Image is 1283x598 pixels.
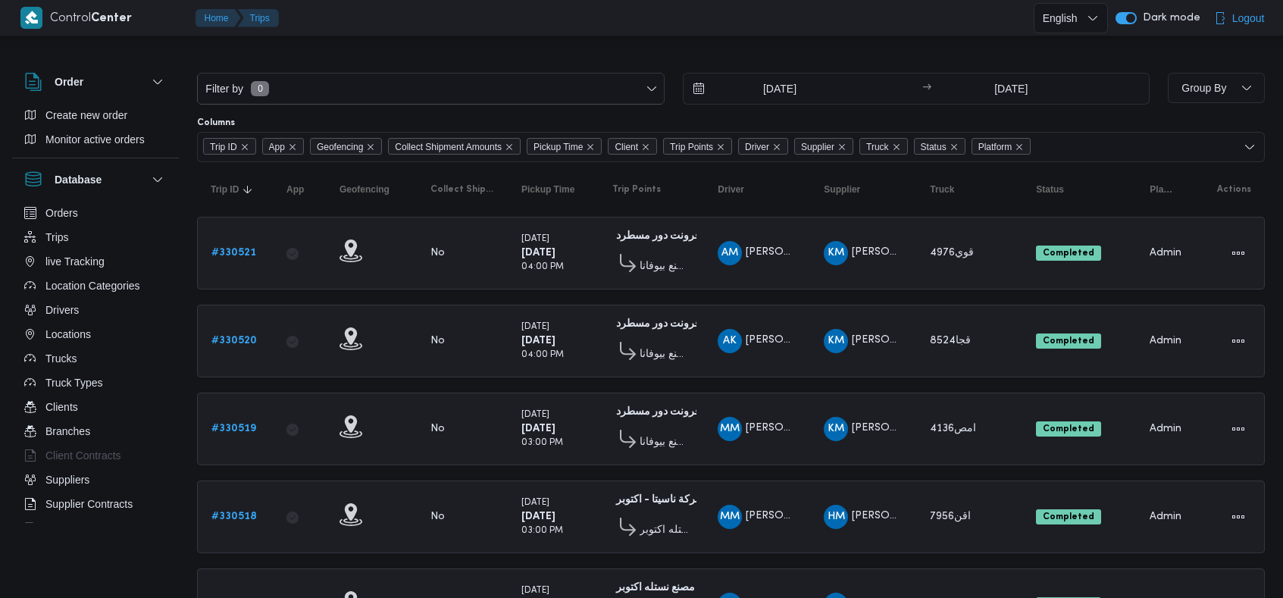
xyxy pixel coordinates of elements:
a: #330519 [211,420,256,438]
div: No [430,334,445,348]
span: App [262,138,304,155]
input: Press the down key to open a popover containing a calendar. [936,74,1087,104]
span: [PERSON_NAME] رئيس [PERSON_NAME] [852,511,1056,521]
span: Pickup Time [521,183,574,196]
span: MM [720,505,740,529]
span: Admin [1150,424,1181,434]
span: Trip Points [663,138,732,155]
button: Logout [1208,3,1271,33]
button: Drivers [18,298,173,322]
button: Group By [1168,73,1265,103]
b: Completed [1043,337,1094,346]
div: Order [12,103,179,158]
button: Remove Platform from selection in this group [1015,142,1024,152]
span: Trip Points [670,139,713,155]
span: Admin [1150,336,1181,346]
span: live Tracking [45,252,105,271]
span: Driver [718,183,744,196]
button: Trips [18,225,173,249]
h3: Database [55,171,102,189]
button: Branches [18,419,173,443]
span: Platform [1150,183,1175,196]
span: Geofencing [340,183,390,196]
span: [PERSON_NAME] [852,335,938,345]
button: Actions [1226,329,1250,353]
button: Trips [238,9,279,27]
button: Remove Geofencing from selection in this group [366,142,375,152]
span: Trip ID [203,138,256,155]
span: Orders [45,204,78,222]
span: امص4136 [930,424,976,434]
b: Completed [1043,424,1094,434]
span: Status [914,138,965,155]
span: [PERSON_NAME] [746,511,832,521]
span: Collect Shipment Amounts [395,139,502,155]
div: Khald Mmdoh Hassan Muhammad Alabs [824,241,848,265]
span: Supplier [824,183,860,196]
span: Status [921,139,947,155]
b: شركة ناسيتا - اكتوبر [616,495,705,505]
button: live Tracking [18,249,173,274]
small: 03:00 PM [521,439,563,447]
button: Actions [1226,417,1250,441]
small: 03:00 PM [521,527,563,535]
span: Supplier [801,139,834,155]
span: Status [1036,183,1064,196]
input: Press the down key to open a popover containing a calendar. [684,74,856,104]
svg: Sorted in descending order [242,183,254,196]
span: Collect Shipment Amounts [430,183,494,196]
span: Logout [1232,9,1265,27]
span: Monitor active orders [45,130,145,149]
span: Geofencing [317,139,363,155]
button: Home [196,9,241,27]
span: Trucks [45,349,77,368]
button: Geofencing [333,177,409,202]
small: [DATE] [521,587,549,595]
span: HM [828,505,845,529]
div: Abadalnabi Kamal HIshm Sulaiaman [718,329,742,353]
button: Actions [1226,505,1250,529]
button: Actions [1226,241,1250,265]
button: Filter by0 available filters [198,74,664,104]
small: 04:00 PM [521,351,564,359]
a: #330520 [211,332,257,350]
div: Mahmood Mtola Hussain Afiefa [718,417,742,441]
span: Completed [1036,509,1101,524]
button: Monitor active orders [18,127,173,152]
span: Pickup Time [534,139,583,155]
b: فرونت دور مسطرد [616,319,700,329]
span: Geofencing [310,138,382,155]
span: [PERSON_NAME] [746,247,832,257]
span: Filter by [204,80,245,98]
button: Trucks [18,346,173,371]
b: # 330521 [211,248,256,258]
button: Status [1030,177,1128,202]
b: # 330520 [211,336,257,346]
button: App [280,177,318,202]
span: Devices [45,519,83,537]
span: Collect Shipment Amounts [388,138,521,155]
span: Group By [1181,82,1226,94]
button: Platform [1144,177,1181,202]
span: مصنع بيوفانا [640,258,690,276]
span: KM [828,241,844,265]
img: X8yXhbKr1z7QwAAAABJRU5ErkJggg== [20,7,42,29]
span: Dark mode [1137,12,1200,24]
button: Remove Pickup Time from selection in this group [586,142,595,152]
span: Admin [1150,512,1181,521]
span: Trip Points [612,183,661,196]
span: مصنع بيوفانا [640,346,690,364]
span: Trip ID [210,139,237,155]
span: [PERSON_NAME] [852,423,938,433]
span: قجا8524 [930,336,971,346]
b: [DATE] [521,336,555,346]
span: Pickup Time [527,138,602,155]
b: مصنع نستله اكتوبر [616,583,695,593]
span: [PERSON_NAME] [746,335,832,345]
span: Supplier Contracts [45,495,133,513]
small: [DATE] [521,235,549,243]
span: Client Contracts [45,446,121,465]
button: Remove Supplier from selection in this group [837,142,846,152]
span: Supplier [794,138,853,155]
span: اقن7956 [930,512,971,521]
